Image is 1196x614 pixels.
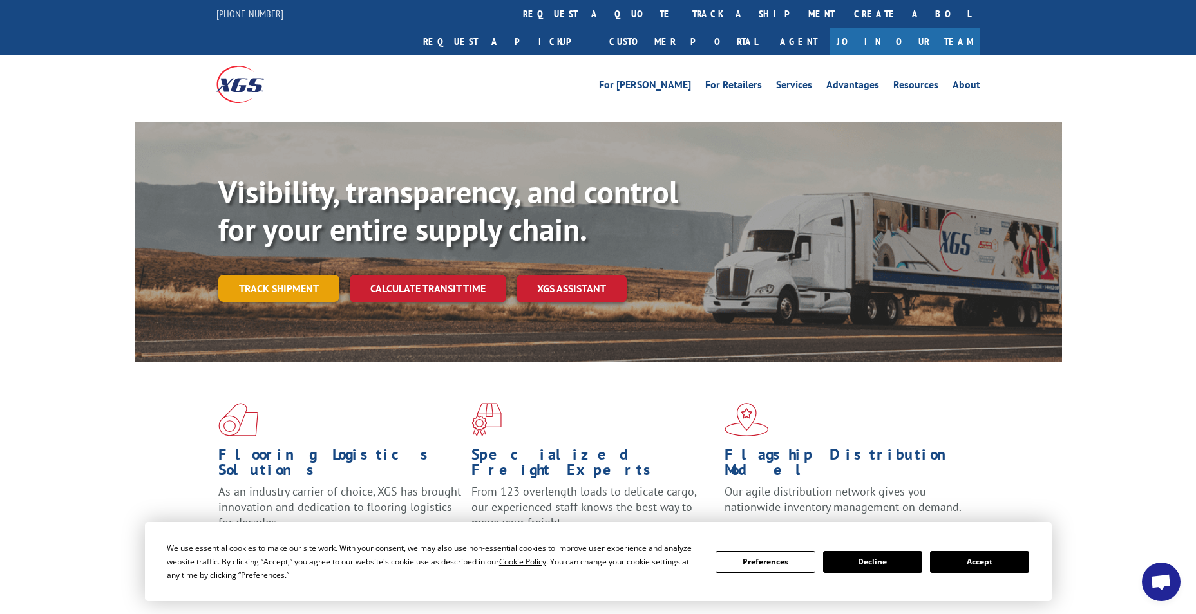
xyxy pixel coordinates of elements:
[893,80,938,94] a: Resources
[725,447,968,484] h1: Flagship Distribution Model
[716,551,815,573] button: Preferences
[145,522,1052,601] div: Cookie Consent Prompt
[218,484,461,530] span: As an industry carrier of choice, XGS has brought innovation and dedication to flooring logistics...
[725,403,769,436] img: xgs-icon-flagship-distribution-model-red
[471,484,715,541] p: From 123 overlength loads to delicate cargo, our experienced staff knows the best way to move you...
[776,80,812,94] a: Services
[471,403,502,436] img: xgs-icon-focused-on-flooring-red
[599,80,691,94] a: For [PERSON_NAME]
[1142,563,1181,601] a: Open chat
[930,551,1029,573] button: Accept
[953,80,980,94] a: About
[767,28,830,55] a: Agent
[725,484,962,514] span: Our agile distribution network gives you nationwide inventory management on demand.
[499,556,546,567] span: Cookie Policy
[218,447,462,484] h1: Flooring Logistics Solutions
[218,403,258,436] img: xgs-icon-total-supply-chain-intelligence-red
[216,7,283,20] a: [PHONE_NUMBER]
[705,80,762,94] a: For Retailers
[600,28,767,55] a: Customer Portal
[830,28,980,55] a: Join Our Team
[471,447,715,484] h1: Specialized Freight Experts
[826,80,879,94] a: Advantages
[350,275,506,302] a: Calculate transit time
[218,275,339,302] a: Track shipment
[823,551,922,573] button: Decline
[218,172,678,249] b: Visibility, transparency, and control for your entire supply chain.
[413,28,600,55] a: Request a pickup
[241,570,285,581] span: Preferences
[167,541,700,582] div: We use essential cookies to make our site work. With your consent, we may also use non-essential ...
[517,275,627,302] a: XGS ASSISTANT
